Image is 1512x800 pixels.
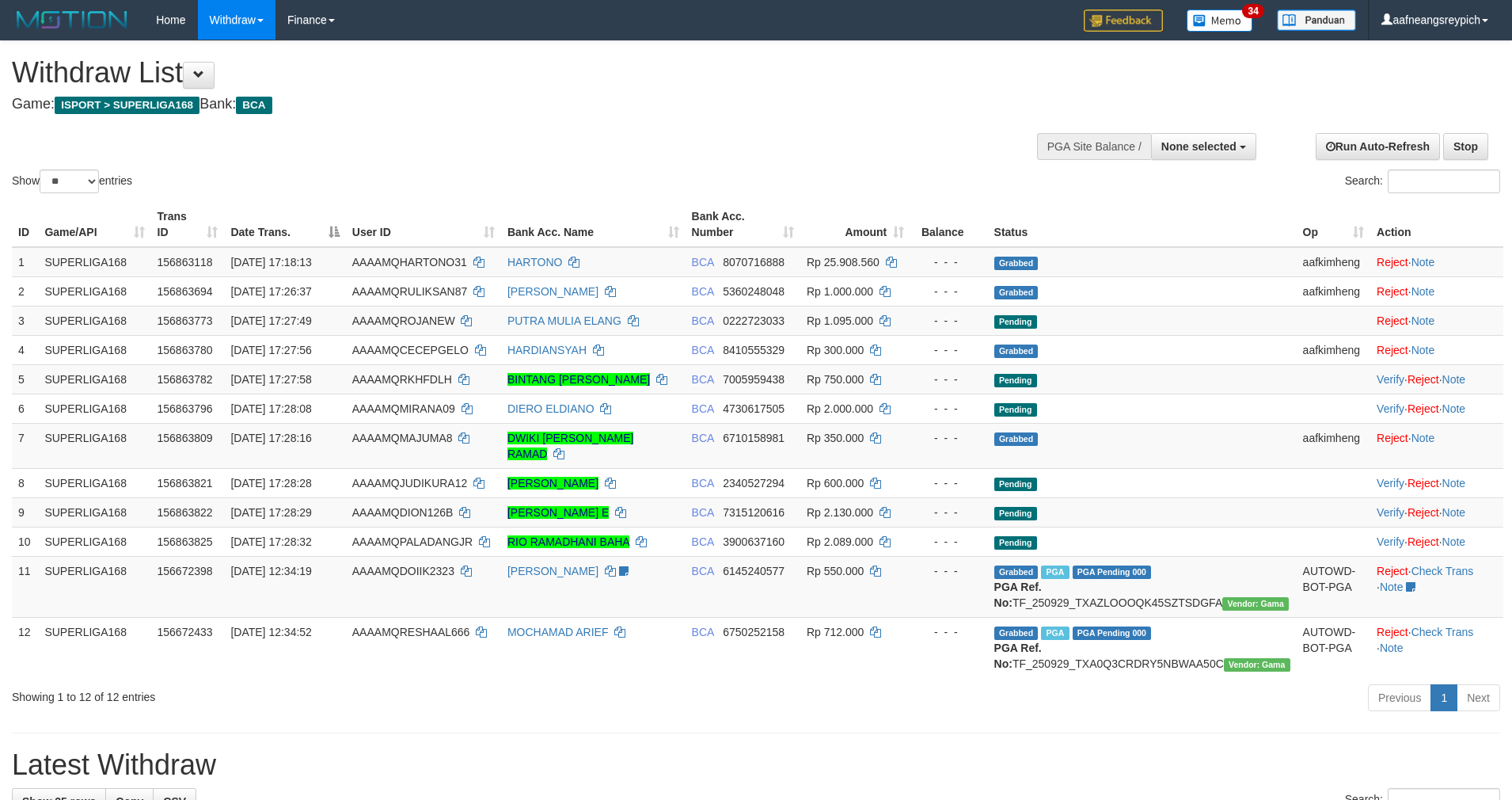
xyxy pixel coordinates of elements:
[692,256,714,269] span: BCA
[1430,684,1457,711] a: 1
[723,314,784,327] span: Copy 0222723033 to clipboard
[917,534,981,550] div: - - -
[230,565,311,577] span: [DATE] 12:34:19
[352,314,455,327] span: AAAAMQROJANEW
[38,247,150,277] td: SUPERLIGA168
[38,306,150,335] td: SUPERLIGA168
[1242,4,1263,18] span: 34
[230,432,311,444] span: [DATE] 17:28:16
[158,402,213,415] span: 156863796
[230,477,311,490] span: [DATE] 17:28:28
[807,344,864,356] span: Rp 300.000
[1377,402,1404,415] a: Verify
[1297,335,1370,364] td: aafkimheng
[723,344,784,356] span: Copy 8410555329 to clipboard
[158,373,213,386] span: 156863782
[230,373,311,386] span: [DATE] 17:27:58
[692,314,714,327] span: BCA
[917,475,981,491] div: - - -
[723,432,784,444] span: Copy 6710158981 to clipboard
[1370,497,1503,527] td: · ·
[507,256,563,269] a: HARTONO
[1380,581,1404,593] a: Note
[38,202,150,247] th: Game/API: activate to sort column ascending
[38,617,150,678] td: SUPERLIGA168
[1411,432,1435,444] a: Note
[917,342,981,358] div: - - -
[723,535,784,548] span: Copy 3900637160 to clipboard
[12,247,38,277] td: 1
[1411,314,1435,327] a: Note
[12,202,38,247] th: ID
[994,566,1039,579] span: Grabbed
[917,624,981,640] div: - - -
[352,535,473,548] span: AAAAMQPALADANGJR
[12,683,618,705] div: Showing 1 to 12 of 12 entries
[55,97,199,114] span: ISPORT > SUPERLIGA168
[994,627,1039,640] span: Grabbed
[1084,10,1163,32] img: Feedback.jpg
[686,202,800,247] th: Bank Acc. Number: activate to sort column ascending
[352,344,469,356] span: AAAAMQCECEPGELO
[723,373,784,386] span: Copy 7005959438 to clipboard
[12,364,38,394] td: 5
[1370,202,1503,247] th: Action
[12,170,132,193] label: Show entries
[158,432,213,444] span: 156863809
[1297,556,1370,617] td: AUTOWD-BOT-PGA
[346,202,501,247] th: User ID: activate to sort column ascending
[1408,402,1439,415] a: Reject
[1187,10,1253,32] img: Button%20Memo.svg
[988,202,1297,247] th: Status
[230,344,311,356] span: [DATE] 17:27:56
[917,563,981,579] div: - - -
[352,506,454,519] span: AAAAMQDION126B
[692,432,714,444] span: BCA
[692,535,714,548] span: BCA
[12,335,38,364] td: 4
[917,254,981,270] div: - - -
[1370,276,1503,306] td: ·
[994,374,1037,387] span: Pending
[1408,373,1439,386] a: Reject
[1408,506,1439,519] a: Reject
[230,256,311,269] span: [DATE] 17:18:13
[507,565,598,577] a: [PERSON_NAME]
[1297,276,1370,306] td: aafkimheng
[352,477,467,490] span: AAAAMQJUDIKURA12
[230,314,311,327] span: [DATE] 17:27:49
[994,315,1037,329] span: Pending
[1377,432,1408,444] a: Reject
[1442,535,1466,548] a: Note
[158,285,213,298] span: 156863694
[723,256,784,269] span: Copy 8070716888 to clipboard
[352,432,453,444] span: AAAAMQMAJUMA8
[994,432,1039,446] span: Grabbed
[1041,566,1069,579] span: Marked by aafsoycanthlai
[352,373,452,386] span: AAAAMQRKHFDLH
[1370,394,1503,423] td: · ·
[1442,506,1466,519] a: Note
[1370,468,1503,497] td: · ·
[1073,627,1152,640] span: PGA Pending
[1161,140,1237,153] span: None selected
[1377,344,1408,356] a: Reject
[692,506,714,519] span: BCA
[230,535,311,548] span: [DATE] 17:28:32
[1377,256,1408,269] a: Reject
[1388,170,1500,193] input: Search:
[1368,684,1431,711] a: Previous
[507,402,595,415] a: DIERO ELDIANO
[38,335,150,364] td: SUPERLIGA168
[1370,306,1503,335] td: ·
[994,536,1037,550] span: Pending
[1442,477,1466,490] a: Note
[1370,364,1503,394] td: · ·
[807,432,864,444] span: Rp 350.000
[692,565,714,577] span: BCA
[12,497,38,527] td: 9
[1377,506,1404,519] a: Verify
[1411,565,1474,577] a: Check Trans
[807,314,873,327] span: Rp 1.095.000
[158,344,213,356] span: 156863780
